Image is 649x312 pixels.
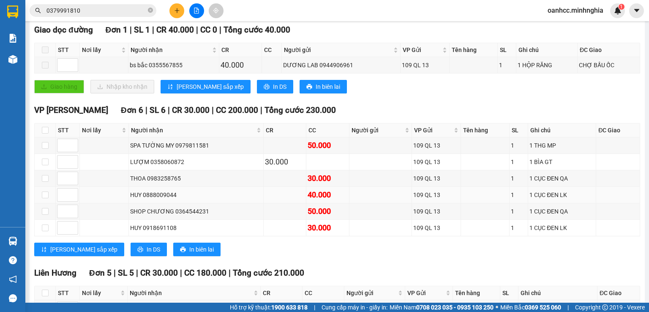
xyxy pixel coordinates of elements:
th: STT [56,123,80,137]
sup: 1 [619,4,624,10]
span: In biên lai [316,82,340,91]
span: Người gửi [284,45,392,55]
th: Tên hàng [453,286,500,300]
th: Ghi chú [528,123,596,137]
button: downloadNhập kho nhận [90,80,154,93]
th: Ghi chú [516,43,578,57]
span: In DS [273,82,286,91]
span: CR 30.000 [140,268,178,278]
span: printer [306,84,312,90]
th: SL [500,286,518,300]
span: Người nhận [131,45,210,55]
img: icon-new-feature [614,7,622,14]
div: 1 BÌA GT [529,157,594,167]
div: 109 QL 13 [413,223,459,233]
span: CC 180.000 [184,268,226,278]
span: VP Gửi [414,126,452,135]
span: file-add [194,8,199,14]
span: aim [213,8,219,14]
td: 109 QL 13 [412,154,461,170]
div: 40.000 [221,59,260,71]
div: 1 [511,223,526,233]
th: Ghi chú [518,286,597,300]
span: ⚪️ [496,306,498,309]
td: 109 QL 13 [412,137,461,154]
td: 109 QL 13 [401,57,449,74]
span: Đơn 6 [121,105,143,115]
div: 1 [511,141,526,150]
span: Tổng cước 230.000 [265,105,336,115]
span: | [168,105,170,115]
span: Người nhận [130,288,252,298]
div: 1 CỤC ĐEN LK [529,223,594,233]
div: 1 CỤC ĐEN QA [529,207,594,216]
img: warehouse-icon [8,237,17,246]
span: | [567,303,569,312]
div: 1 HỘP RĂNG [518,60,576,70]
div: 1 [511,207,526,216]
div: 1 [511,174,526,183]
div: 109 QL 13 [413,157,459,167]
button: sort-ascending[PERSON_NAME] sắp xếp [34,243,124,256]
button: file-add [189,3,204,18]
input: Tìm tên, số ĐT hoặc mã đơn [46,6,146,15]
button: uploadGiao hàng [34,80,84,93]
span: | [314,303,315,312]
span: SL 5 [118,268,134,278]
button: printerIn biên lai [300,80,347,93]
span: oanhcc.minhnghia [541,5,610,16]
span: question-circle [9,256,17,264]
img: logo-vxr [7,5,18,18]
div: 40.000 [308,189,348,201]
span: | [145,105,147,115]
span: Liên Hương [34,268,76,278]
div: 1 [511,190,526,200]
div: bs bắc 0355567855 [130,60,218,70]
span: [PERSON_NAME] sắp xếp [50,245,117,254]
th: CC [303,286,344,300]
span: Tổng cước 40.000 [224,25,290,35]
div: SPA TƯỜNG MY 0979811581 [130,141,262,150]
span: In biên lai [189,245,214,254]
th: CR [261,286,303,300]
span: Miền Nam [390,303,494,312]
button: plus [169,3,184,18]
span: [PERSON_NAME] sắp xếp [177,82,244,91]
button: aim [209,3,224,18]
span: notification [9,275,17,283]
span: caret-down [633,7,641,14]
span: In DS [147,245,160,254]
span: close-circle [148,8,153,13]
div: 1 CỤC ĐEN QA [529,174,594,183]
span: sort-ascending [41,246,47,253]
span: Người gửi [346,288,396,298]
button: printerIn DS [131,243,167,256]
span: printer [137,246,143,253]
th: ĐC Giao [578,43,640,57]
span: Hỗ trợ kỹ thuật: [230,303,308,312]
div: 109 QL 13 [413,174,459,183]
span: Đơn 5 [89,268,112,278]
button: sort-ascending[PERSON_NAME] sắp xếp [161,80,251,93]
strong: 0708 023 035 - 0935 103 250 [416,304,494,311]
th: ĐC Giao [597,286,640,300]
span: Đơn 1 [106,25,128,35]
span: copyright [602,304,608,310]
span: | [196,25,198,35]
div: 1 [499,60,515,70]
span: VP Gửi [407,288,444,298]
img: warehouse-icon [8,55,17,64]
td: 109 QL 13 [412,170,461,187]
img: solution-icon [8,34,17,43]
td: 109 QL 13 [412,220,461,236]
span: CC 0 [200,25,217,35]
th: CC [306,123,349,137]
th: ĐC Giao [596,123,640,137]
th: STT [56,43,80,57]
span: 1 [620,4,623,10]
th: SL [510,123,528,137]
div: 1 CỤC ĐEN LK [529,190,594,200]
th: CR [264,123,307,137]
span: printer [180,246,186,253]
div: SHOP CHƯƠNG 0364544231 [130,207,262,216]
